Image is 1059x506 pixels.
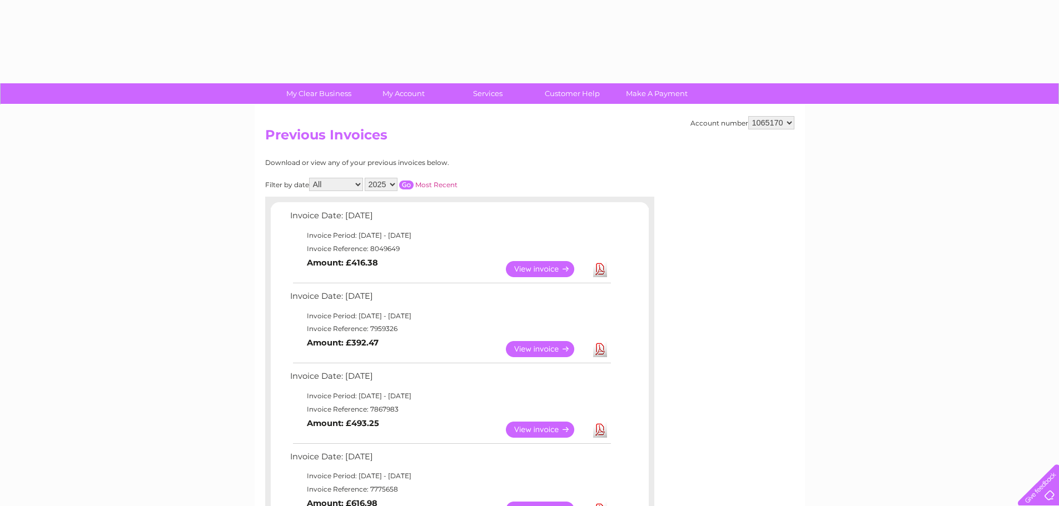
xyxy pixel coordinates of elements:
[593,422,607,438] a: Download
[287,309,613,323] td: Invoice Period: [DATE] - [DATE]
[287,229,613,242] td: Invoice Period: [DATE] - [DATE]
[611,83,703,104] a: Make A Payment
[415,181,458,189] a: Most Recent
[287,483,613,496] td: Invoice Reference: 7775658
[690,116,794,129] div: Account number
[506,422,588,438] a: View
[265,127,794,148] h2: Previous Invoices
[307,418,379,428] b: Amount: £493.25
[506,261,588,277] a: View
[593,261,607,277] a: Download
[307,338,379,348] b: Amount: £392.47
[287,369,613,389] td: Invoice Date: [DATE]
[265,159,557,167] div: Download or view any of your previous invoices below.
[287,389,613,403] td: Invoice Period: [DATE] - [DATE]
[307,258,378,268] b: Amount: £416.38
[265,178,557,191] div: Filter by date
[287,322,613,335] td: Invoice Reference: 7959326
[287,208,613,229] td: Invoice Date: [DATE]
[287,403,613,416] td: Invoice Reference: 7867983
[287,289,613,309] td: Invoice Date: [DATE]
[287,242,613,255] td: Invoice Reference: 8049649
[593,341,607,357] a: Download
[357,83,449,104] a: My Account
[442,83,534,104] a: Services
[273,83,365,104] a: My Clear Business
[287,469,613,483] td: Invoice Period: [DATE] - [DATE]
[287,449,613,470] td: Invoice Date: [DATE]
[506,341,588,357] a: View
[526,83,618,104] a: Customer Help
